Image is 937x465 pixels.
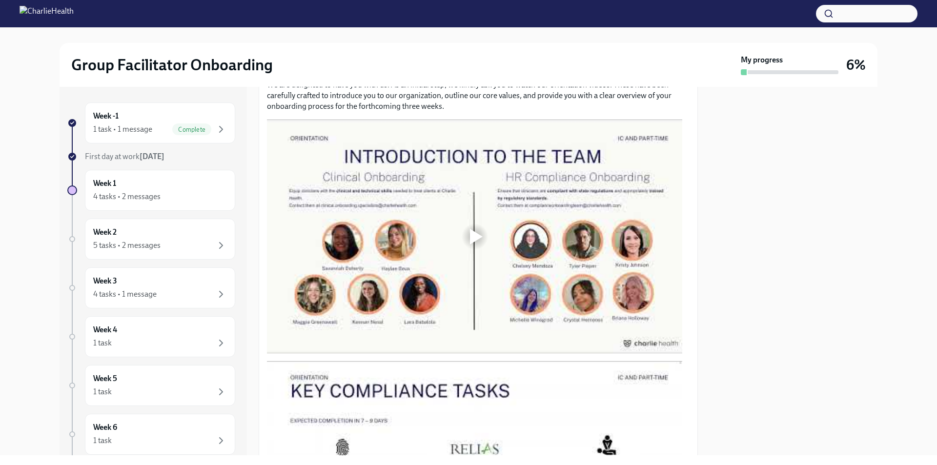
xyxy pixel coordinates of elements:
[67,414,235,455] a: Week 61 task
[93,422,117,433] h6: Week 6
[93,111,119,121] h6: Week -1
[85,152,164,161] span: First day at work
[67,365,235,406] a: Week 51 task
[93,191,161,202] div: 4 tasks • 2 messages
[172,126,211,133] span: Complete
[93,227,117,238] h6: Week 2
[67,219,235,260] a: Week 25 tasks • 2 messages
[20,6,74,21] img: CharlieHealth
[140,152,164,161] strong: [DATE]
[67,267,235,308] a: Week 34 tasks • 1 message
[93,240,161,251] div: 5 tasks • 2 messages
[93,324,117,335] h6: Week 4
[67,170,235,211] a: Week 14 tasks • 2 messages
[71,55,273,75] h2: Group Facilitator Onboarding
[67,316,235,357] a: Week 41 task
[67,102,235,143] a: Week -11 task • 1 messageComplete
[93,124,152,135] div: 1 task • 1 message
[93,435,112,446] div: 1 task
[93,178,116,189] h6: Week 1
[67,151,235,162] a: First day at work[DATE]
[741,55,783,65] strong: My progress
[93,276,117,286] h6: Week 3
[93,289,157,300] div: 4 tasks • 1 message
[93,386,112,397] div: 1 task
[93,373,117,384] h6: Week 5
[93,338,112,348] div: 1 task
[846,56,866,74] h3: 6%
[267,80,690,112] p: We are delighted to have you with us. As an initial step, we kindly ask you to watch our orientat...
